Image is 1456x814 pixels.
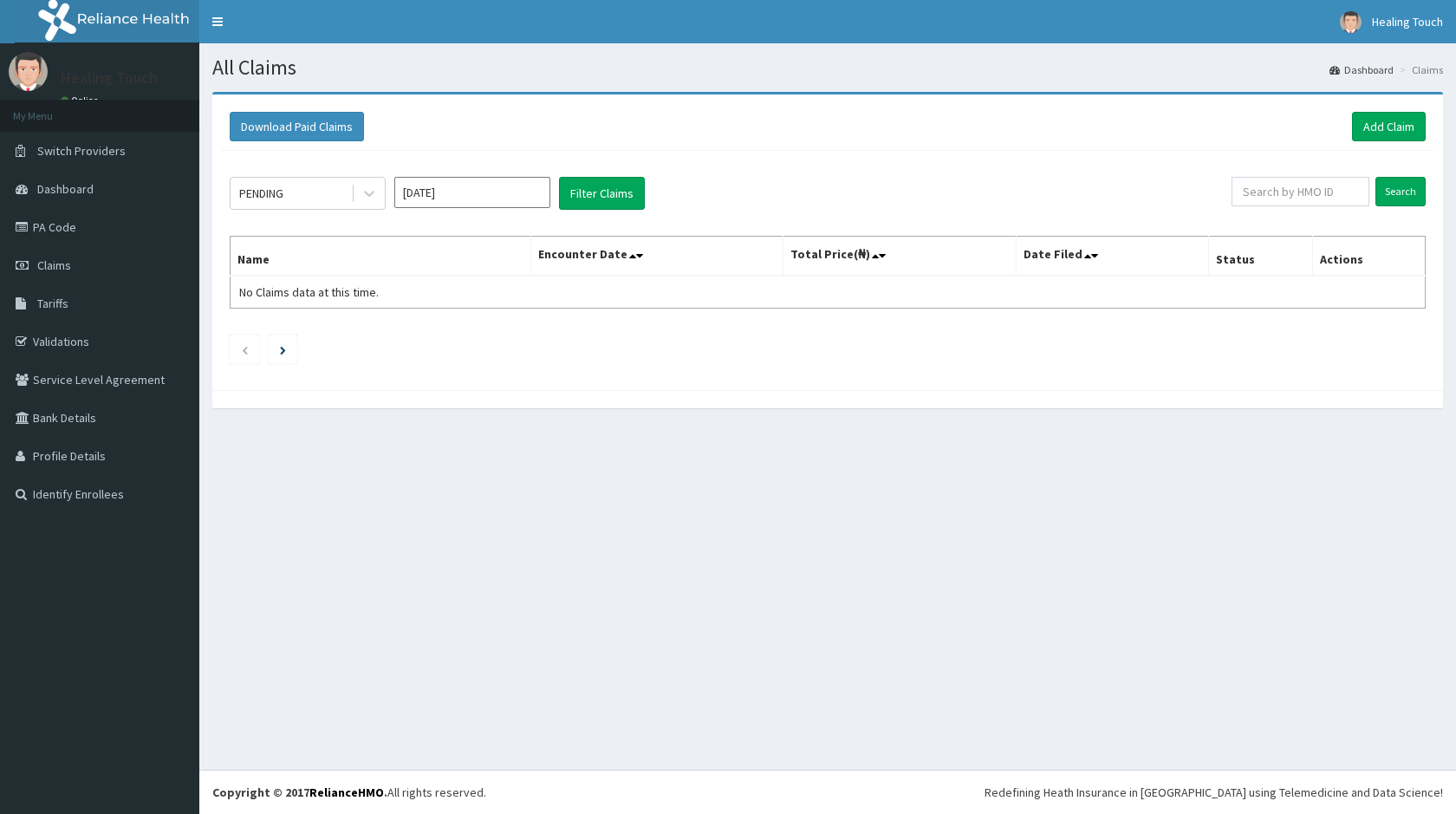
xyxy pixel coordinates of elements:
a: Online [61,94,102,107]
a: Dashboard [1329,62,1394,77]
span: Switch Providers [37,143,126,159]
th: Total Price(₦) [783,237,1016,277]
th: Date Filed [1016,237,1209,277]
th: Status [1209,237,1313,277]
button: Filter Claims [559,177,645,210]
li: Claims [1395,62,1443,77]
h1: All Claims [212,56,1443,79]
a: Add Claim [1352,112,1426,141]
img: User Image [9,52,48,91]
a: Next page [280,342,286,357]
p: Healing Touch [61,70,158,86]
th: Actions [1313,237,1426,277]
span: Healing Touch [1372,14,1443,29]
span: Dashboard [37,181,94,197]
a: Previous page [241,342,249,357]
span: Tariffs [37,296,68,311]
button: Download Paid Claims [230,112,364,141]
img: User Image [1340,11,1362,33]
a: RelianceHMO [309,785,384,800]
th: Name [231,237,531,277]
span: Claims [37,257,71,273]
div: Redefining Heath Insurance in [GEOGRAPHIC_DATA] using Telemedicine and Data Science! [985,784,1443,801]
input: Search by HMO ID [1232,177,1369,206]
input: Select Month and Year [394,177,550,208]
footer: All rights reserved. [199,770,1456,814]
strong: Copyright © 2017 . [212,785,387,800]
th: Encounter Date [531,237,783,277]
input: Search [1375,177,1426,206]
div: PENDING [239,185,283,202]
span: No Claims data at this time. [239,284,379,300]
